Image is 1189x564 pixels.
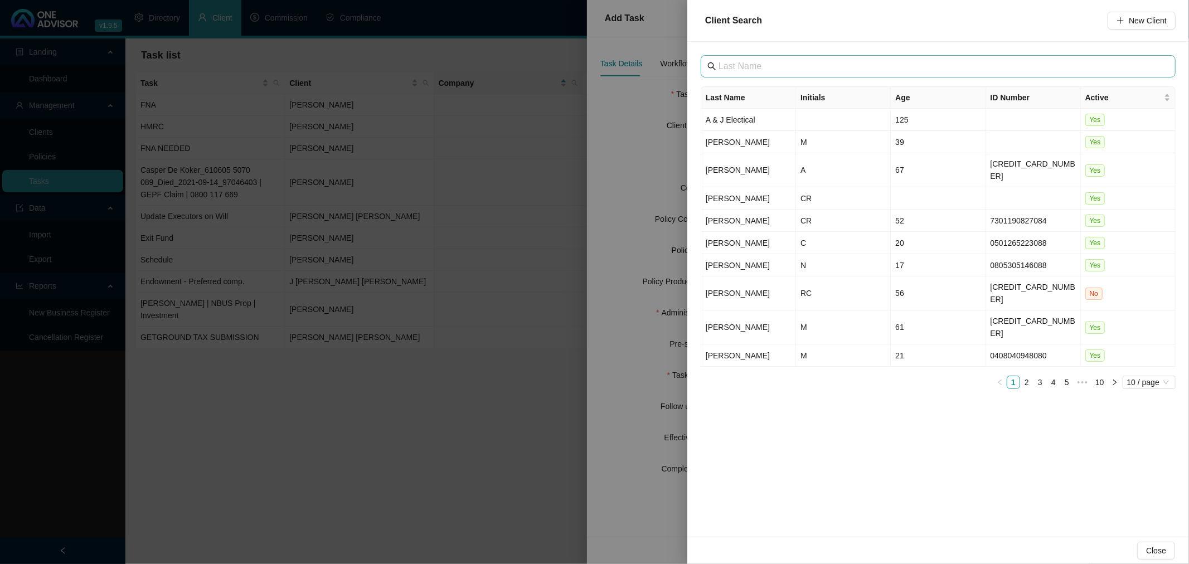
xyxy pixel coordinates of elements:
button: Close [1137,542,1175,560]
span: 56 [895,289,904,298]
td: [PERSON_NAME] [701,131,796,153]
td: CR [796,187,891,210]
span: 67 [895,166,904,174]
span: Yes [1085,349,1105,362]
td: N [796,254,891,276]
li: Previous Page [993,376,1007,389]
a: 10 [1092,376,1108,388]
span: Client Search [705,16,762,25]
li: 5 [1060,376,1074,389]
button: New Client [1108,12,1176,30]
button: left [993,376,1007,389]
th: Active [1081,87,1176,109]
td: [PERSON_NAME] [701,232,796,254]
span: Yes [1085,215,1105,227]
td: A & J Electical [701,109,796,131]
span: ••• [1074,376,1091,389]
td: C [796,232,891,254]
th: Initials [796,87,891,109]
th: ID Number [986,87,1081,109]
span: Yes [1085,136,1105,148]
span: search [707,62,716,71]
span: Yes [1085,322,1105,334]
span: left [997,379,1003,386]
td: M [796,310,891,344]
span: Yes [1085,192,1105,205]
button: right [1108,376,1122,389]
td: CR [796,210,891,232]
td: [PERSON_NAME] [701,276,796,310]
span: plus [1117,17,1124,25]
td: [PERSON_NAME] [701,344,796,367]
td: 7301190827084 [986,210,1081,232]
a: 4 [1047,376,1060,388]
span: New Client [1129,14,1167,27]
li: 2 [1020,376,1033,389]
input: Last Name [719,60,1160,73]
span: Yes [1085,164,1105,177]
td: [PERSON_NAME] [701,210,796,232]
a: 5 [1061,376,1073,388]
td: [PERSON_NAME] [701,310,796,344]
span: Yes [1085,237,1105,249]
td: [PERSON_NAME] [701,187,796,210]
span: 10 / page [1127,376,1171,388]
span: No [1085,288,1103,300]
td: [CREDIT_CARD_NUMBER] [986,153,1081,187]
th: Age [891,87,986,109]
span: Yes [1085,259,1105,271]
li: 4 [1047,376,1060,389]
td: M [796,131,891,153]
a: 3 [1034,376,1046,388]
td: [CREDIT_CARD_NUMBER] [986,310,1081,344]
td: 0805305146088 [986,254,1081,276]
span: Close [1146,544,1166,557]
td: [CREDIT_CARD_NUMBER] [986,276,1081,310]
td: M [796,344,891,367]
td: [PERSON_NAME] [701,153,796,187]
span: right [1112,379,1118,386]
th: Last Name [701,87,796,109]
li: Next Page [1108,376,1122,389]
span: 52 [895,216,904,225]
a: 2 [1021,376,1033,388]
span: 61 [895,323,904,332]
a: 1 [1007,376,1020,388]
td: RC [796,276,891,310]
li: Next 5 Pages [1074,376,1091,389]
span: Yes [1085,114,1105,126]
span: 125 [895,115,908,124]
span: 17 [895,261,904,270]
span: 20 [895,239,904,247]
td: [PERSON_NAME] [701,254,796,276]
span: Active [1085,91,1162,104]
div: Page Size [1123,376,1176,389]
td: A [796,153,891,187]
span: 21 [895,351,904,360]
td: 0501265223088 [986,232,1081,254]
li: 3 [1033,376,1047,389]
td: 0408040948080 [986,344,1081,367]
span: 39 [895,138,904,147]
